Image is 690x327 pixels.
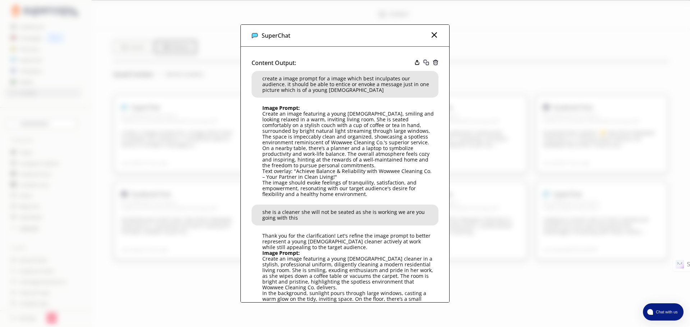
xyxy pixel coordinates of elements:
p: In the background, sunlight pours through large windows, casting a warm glow on the tidy, invitin... [262,290,435,313]
span: Chat with us [653,309,679,315]
p: Create an image featuring a young [DEMOGRAPHIC_DATA], smiling and looking relaxed in a warm, invi... [262,111,435,168]
h3: SuperChat [262,30,290,41]
strong: Image Prompt: [262,104,300,111]
strong: Image Prompt: [262,249,300,256]
img: Close [433,60,438,65]
button: atlas-launcher [643,303,684,321]
img: Close [415,60,420,65]
img: Close [430,31,438,39]
span: she is a cleaner she will not be seated as she is working we are you going with this [262,209,435,221]
img: Close [423,60,429,65]
h3: Content Output: [252,57,296,68]
p: Thank you for the clarification! Let's refine the image prompt to better represent a young [DEMOG... [262,233,435,250]
p: The image should evoke feelings of tranquility, satisfaction, and empowerment, resonating with ou... [262,180,435,197]
p: Text overlay: "Achieve Balance & Reliability with Wowwee Cleaning Co. – Your Partner in Clean Liv... [262,168,435,180]
p: Create an image featuring a young [DEMOGRAPHIC_DATA] cleaner in a stylish, professional uniform, ... [262,256,435,290]
span: create a image prompt for a image which best inculpates our audience. it should be able to entice... [262,76,435,93]
img: Close [252,32,258,39]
